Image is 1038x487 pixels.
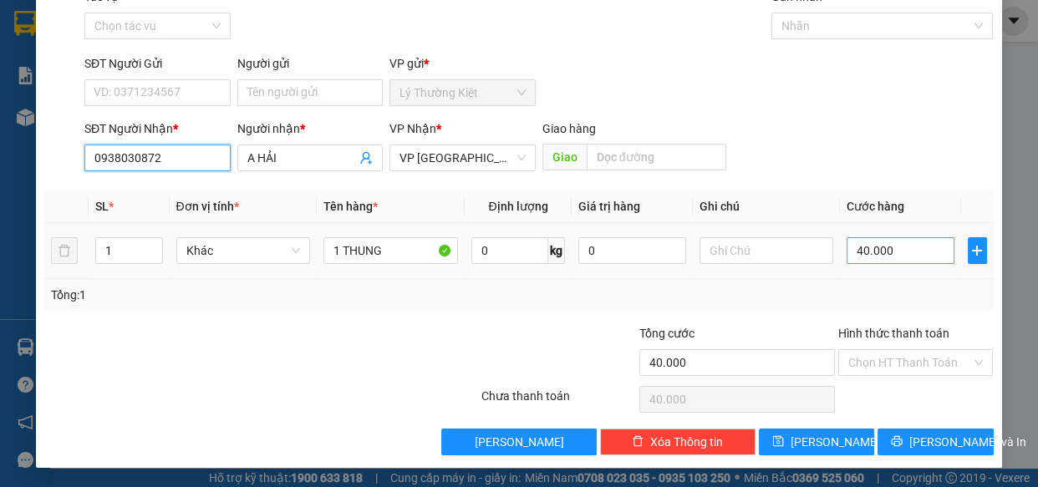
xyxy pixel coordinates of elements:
div: Người nhận [237,119,384,138]
input: VD: Bàn, Ghế [323,237,458,264]
div: BX [GEOGRAPHIC_DATA] [160,14,329,54]
input: Ghi Chú [700,237,834,264]
span: CC : [157,112,181,129]
span: Định lượng [488,200,547,213]
span: [PERSON_NAME] [791,433,880,451]
div: 50.000 [157,108,331,131]
span: kg [548,237,565,264]
div: 0988233259 [160,74,329,98]
span: VP Ninh Sơn [399,145,526,170]
span: user-add [359,151,373,165]
span: Nhận: [160,16,200,33]
span: Khác [186,238,301,263]
button: printer[PERSON_NAME] và In [878,429,993,455]
div: SĐT Người Nhận [84,119,231,138]
span: delete [632,435,644,449]
label: Hình thức thanh toán [838,327,949,340]
span: Giao [542,144,587,170]
div: VP gửi [389,54,536,73]
span: VP Nhận [389,122,436,135]
button: plus [968,237,987,264]
span: save [772,435,784,449]
div: SĐT Người Gửi [84,54,231,73]
span: Lý Thường Kiệt [399,80,526,105]
span: Giao hàng [542,122,596,135]
div: Lý Thường Kiệt [14,14,148,54]
span: Tên hàng [323,200,378,213]
span: Đơn vị tính [176,200,239,213]
span: Tổng cước [639,327,695,340]
input: 0 [578,237,686,264]
th: Ghi chú [693,190,841,223]
div: Người gửi [237,54,384,73]
span: plus [969,244,986,257]
div: Chưa thanh toán [480,387,639,416]
button: deleteXóa Thông tin [600,429,756,455]
div: Tổng: 1 [51,286,402,304]
button: [PERSON_NAME] [441,429,597,455]
span: Giá trị hàng [578,200,640,213]
div: cảnh [160,54,329,74]
input: Dọc đường [587,144,726,170]
span: Gửi: [14,16,40,33]
span: Cước hàng [847,200,904,213]
span: printer [891,435,903,449]
span: [PERSON_NAME] và In [909,433,1026,451]
span: SL [95,200,109,213]
button: delete [51,237,78,264]
span: [PERSON_NAME] [475,433,564,451]
span: Xóa Thông tin [650,433,723,451]
button: save[PERSON_NAME] [759,429,874,455]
